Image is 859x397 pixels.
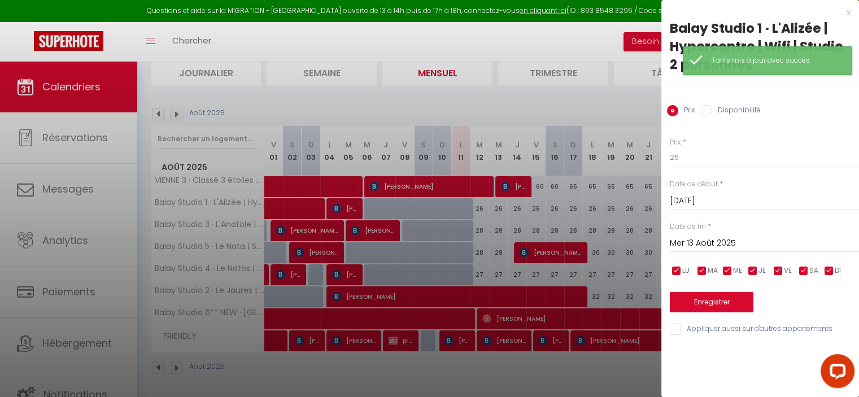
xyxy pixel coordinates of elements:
[733,265,742,276] span: ME
[670,179,718,190] label: Date de début
[812,350,859,397] iframe: LiveChat chat widget
[784,265,792,276] span: VE
[670,137,681,148] label: Prix
[678,105,695,117] label: Prix
[758,265,766,276] span: JE
[712,105,761,117] label: Disponibilité
[670,221,706,232] label: Date de fin
[682,265,690,276] span: LU
[670,292,753,312] button: Enregistrer
[670,19,851,73] div: Balay Studio 1 · L'Alizée | Hypercentre | Wifi | Studio 2 personnes
[835,265,841,276] span: DI
[809,265,818,276] span: SA
[712,55,840,66] div: Tarifs mis à jour avec succès
[661,6,851,19] div: x
[708,265,718,276] span: MA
